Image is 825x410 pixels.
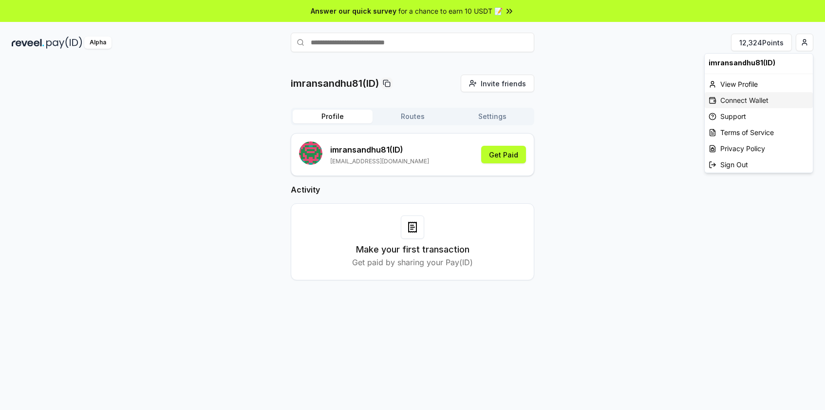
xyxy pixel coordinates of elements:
a: Terms of Service [705,124,813,140]
div: imransandhu81(ID) [705,54,813,72]
div: Connect Wallet [705,92,813,108]
div: Sign Out [705,156,813,173]
div: View Profile [705,76,813,92]
a: Privacy Policy [705,140,813,156]
a: Support [705,108,813,124]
